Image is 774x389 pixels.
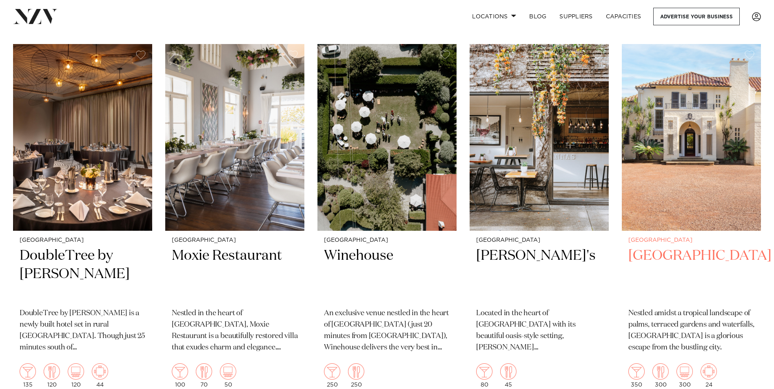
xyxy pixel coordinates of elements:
p: DoubleTree by [PERSON_NAME] is a newly built hotel set in rural [GEOGRAPHIC_DATA]. Though just 25... [20,308,146,354]
img: dining.png [652,363,669,380]
h2: [PERSON_NAME]'s [476,247,602,302]
div: 80 [476,363,492,388]
img: theatre.png [220,363,236,380]
a: Locations [466,8,523,25]
small: [GEOGRAPHIC_DATA] [628,237,754,243]
div: 120 [44,363,60,388]
img: cocktail.png [20,363,36,380]
p: Nestled amidst a tropical landscape of palms, terraced gardens and waterfalls, [GEOGRAPHIC_DATA] ... [628,308,754,354]
img: cocktail.png [628,363,645,380]
p: An exclusive venue nestled in the heart of [GEOGRAPHIC_DATA] (just 20 minutes from [GEOGRAPHIC_DA... [324,308,450,354]
img: cocktail.png [324,363,340,380]
div: 300 [676,363,693,388]
div: 135 [20,363,36,388]
img: dining.png [500,363,517,380]
div: 100 [172,363,188,388]
a: Advertise your business [653,8,740,25]
small: [GEOGRAPHIC_DATA] [324,237,450,243]
div: 70 [196,363,212,388]
a: BLOG [523,8,553,25]
div: 300 [652,363,669,388]
small: [GEOGRAPHIC_DATA] [20,237,146,243]
img: Corporate gala dinner setup at Hilton Karaka [13,44,152,230]
div: 24 [701,363,717,388]
div: 45 [500,363,517,388]
img: nzv-logo.png [13,9,58,24]
p: Located in the heart of [GEOGRAPHIC_DATA] with its beautiful oasis-style setting, [PERSON_NAME][G... [476,308,602,354]
div: 250 [348,363,364,388]
img: meeting.png [701,363,717,380]
img: meeting.png [92,363,108,380]
p: Nestled in the heart of [GEOGRAPHIC_DATA], Moxie Restaurant is a beautifully restored villa that ... [172,308,298,354]
h2: DoubleTree by [PERSON_NAME] [20,247,146,302]
img: theatre.png [68,363,84,380]
div: 44 [92,363,108,388]
h2: Winehouse [324,247,450,302]
img: cocktail.png [476,363,492,380]
img: theatre.png [676,363,693,380]
small: [GEOGRAPHIC_DATA] [476,237,602,243]
img: dining.png [348,363,364,380]
div: 350 [628,363,645,388]
div: 50 [220,363,236,388]
h2: Moxie Restaurant [172,247,298,302]
a: Capacities [599,8,648,25]
img: cocktail.png [172,363,188,380]
div: 250 [324,363,340,388]
small: [GEOGRAPHIC_DATA] [172,237,298,243]
img: dining.png [196,363,212,380]
h2: [GEOGRAPHIC_DATA] [628,247,754,302]
img: dining.png [44,363,60,380]
div: 120 [68,363,84,388]
a: SUPPLIERS [553,8,599,25]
